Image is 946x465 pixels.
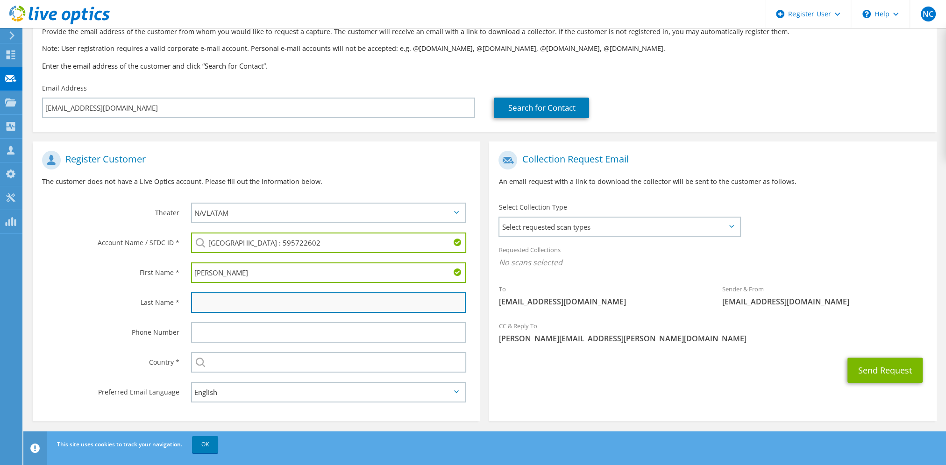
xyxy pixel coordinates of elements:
span: [PERSON_NAME][EMAIL_ADDRESS][PERSON_NAME][DOMAIN_NAME] [498,333,927,344]
a: Search for Contact [494,98,589,118]
span: Select requested scan types [499,218,739,236]
h1: Register Customer [42,151,466,169]
label: Phone Number [42,322,179,337]
span: [EMAIL_ADDRESS][DOMAIN_NAME] [722,296,927,307]
p: Note: User registration requires a valid corporate e-mail account. Personal e-mail accounts will ... [42,43,927,54]
label: Select Collection Type [498,203,567,212]
button: Send Request [847,358,923,383]
p: Provide the email address of the customer from whom you would like to request a capture. The cust... [42,27,927,37]
span: NC [921,7,936,21]
span: [EMAIL_ADDRESS][DOMAIN_NAME] [498,296,704,307]
div: CC & Reply To [489,316,936,348]
p: The customer does not have a Live Optics account. Please fill out the information below. [42,176,470,187]
label: Country * [42,352,179,367]
h1: Collection Request Email [498,151,922,169]
span: This site uses cookies to track your navigation. [57,440,182,448]
div: Sender & From [713,279,937,311]
label: Account Name / SFDC ID * [42,232,179,247]
a: OK [192,436,218,453]
label: Email Address [42,84,87,93]
span: No scans selected [498,257,927,268]
div: To [489,279,713,311]
label: First Name * [42,262,179,277]
label: Theater [42,203,179,218]
svg: \n [862,10,871,18]
p: An email request with a link to download the collector will be sent to the customer as follows. [498,176,927,187]
h3: Enter the email address of the customer and click “Search for Contact”. [42,61,927,71]
div: Requested Collections [489,240,936,275]
label: Preferred Email Language [42,382,179,397]
label: Last Name * [42,292,179,307]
